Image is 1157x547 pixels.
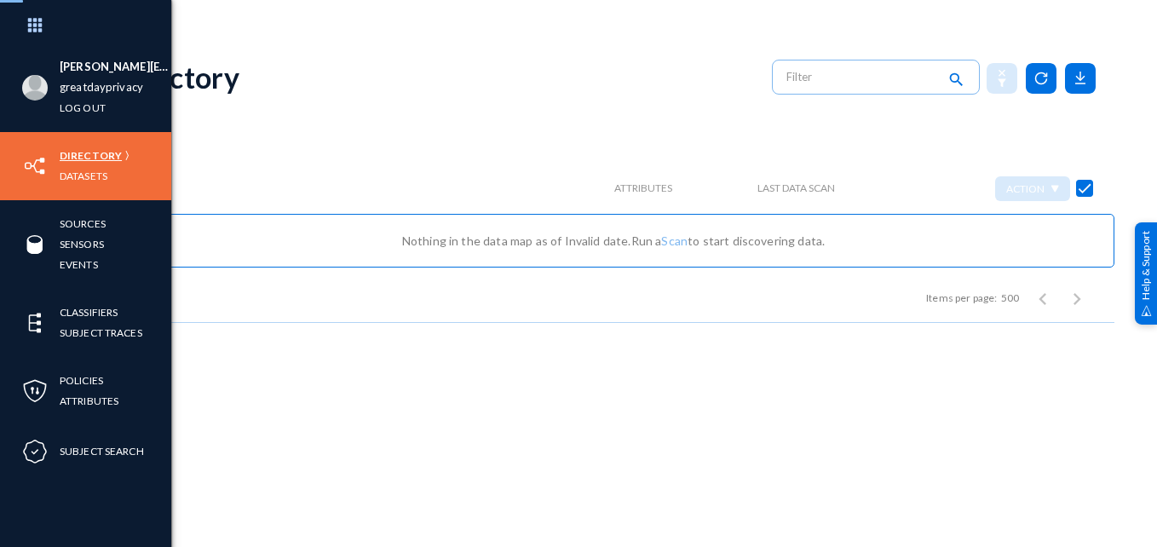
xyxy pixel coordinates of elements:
img: icon-inventory.svg [22,153,48,179]
span: Last Data Scan [757,182,835,194]
img: icon-compliance.svg [22,439,48,464]
a: Sources [60,214,106,233]
img: app launcher [9,7,60,43]
a: Attributes [60,391,118,411]
div: 500 [1001,291,1019,306]
span: Nothing in the data map as of Invalid date. Run a to start discovering data. [402,233,826,248]
a: Classifiers [60,302,118,322]
a: Subject Traces [60,323,142,343]
a: Scan [661,233,688,248]
mat-icon: search [946,69,966,92]
a: Policies [60,371,103,390]
a: Log out [60,98,106,118]
div: Items per page: [926,291,997,306]
li: [PERSON_NAME][EMAIL_ADDRESS][PERSON_NAME][DOMAIN_NAME] [60,57,171,78]
div: Directory [112,60,239,95]
div: Help & Support [1135,222,1157,325]
a: Datasets [60,166,107,186]
a: Directory [60,146,122,165]
input: Filter [786,64,936,89]
a: greatdayprivacy [60,78,143,97]
button: Previous page [1026,281,1060,315]
img: blank-profile-picture.png [22,75,48,101]
button: Next page [1060,281,1094,315]
a: Subject Search [60,441,144,461]
img: icon-elements.svg [22,310,48,336]
span: Attributes [614,182,672,194]
a: Events [60,255,98,274]
img: help_support.svg [1141,305,1152,316]
img: icon-policies.svg [22,378,48,404]
a: Sensors [60,234,104,254]
img: icon-sources.svg [22,232,48,257]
